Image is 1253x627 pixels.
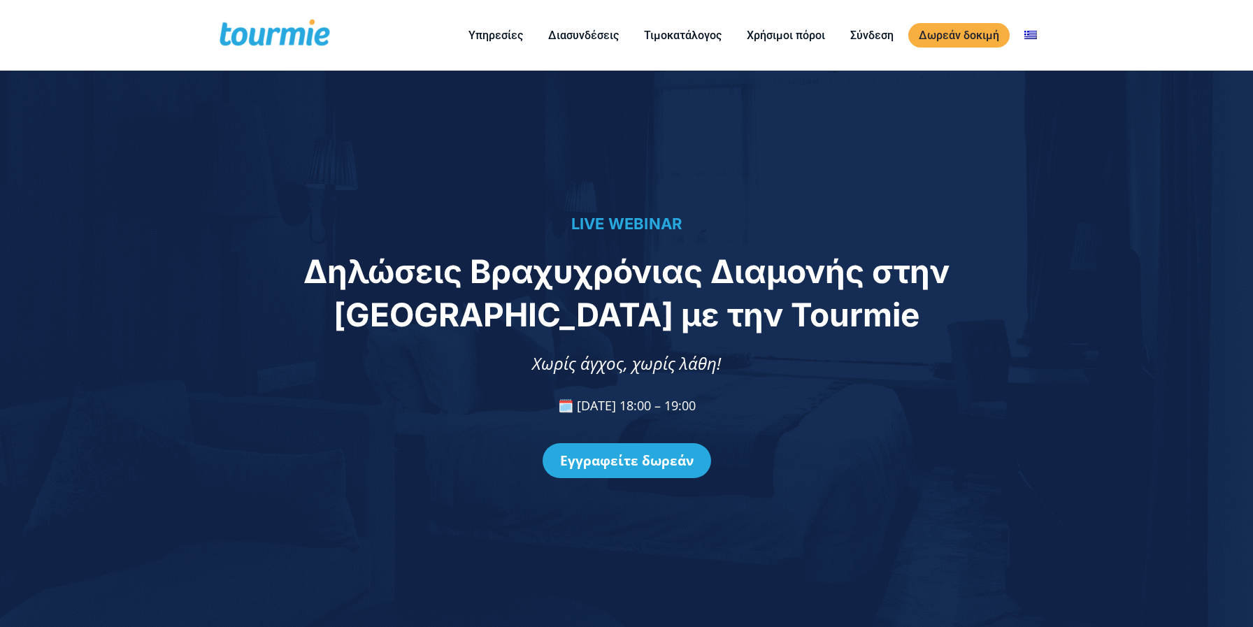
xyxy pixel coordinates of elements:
[840,27,904,44] a: Σύνδεση
[532,352,721,375] span: Χωρίς άγχος, χωρίς λάθη!
[571,215,682,233] span: LIVE WEBINAR
[736,27,836,44] a: Χρήσιμοι πόροι
[543,443,711,478] a: Εγγραφείτε δωρεάν
[458,27,534,44] a: Υπηρεσίες
[303,252,950,334] span: Δηλώσεις Βραχυχρόνιας Διαμονής στην [GEOGRAPHIC_DATA] με την Tourmie
[558,397,696,414] span: 🗓️ [DATE] 18:00 – 19:00
[908,23,1010,48] a: Δωρεάν δοκιμή
[538,27,629,44] a: Διασυνδέσεις
[633,27,732,44] a: Τιμοκατάλογος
